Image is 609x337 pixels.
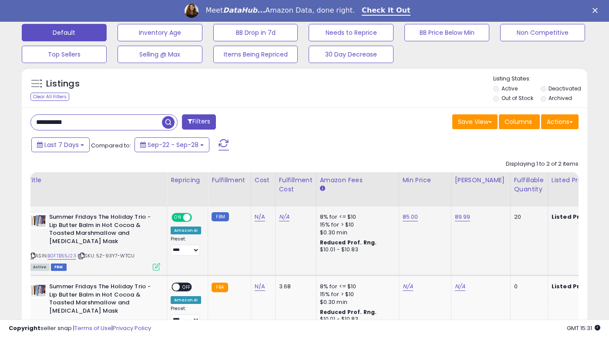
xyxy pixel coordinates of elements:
[171,176,204,185] div: Repricing
[77,252,135,259] span: | SKU: 5Z-93Y7-WTCU
[320,239,377,246] b: Reduced Prof. Rng.
[172,214,183,221] span: ON
[500,24,585,41] button: Non Competitive
[501,85,518,92] label: Active
[567,324,600,332] span: 2025-10-8 15:31 GMT
[279,283,310,290] div: 3.68
[320,213,392,221] div: 8% for <= $10
[30,93,69,101] div: Clear All Filters
[171,236,201,256] div: Preset:
[135,137,209,152] button: Sep-22 - Sep-28
[403,176,447,185] div: Min Price
[320,290,392,298] div: 15% for > $10
[255,176,272,185] div: Cost
[548,85,581,92] label: Deactivated
[499,114,540,129] button: Columns
[171,227,201,234] div: Amazon AI
[279,176,313,194] div: Fulfillment Cost
[213,24,298,41] button: BB Drop in 7d
[362,6,410,16] a: Check It Out
[403,213,418,221] a: 85.00
[49,283,155,317] b: Summer Fridays The Holiday Trio - Lip Butter Balm in Hot Cocoa & Toasted Marshmallow and [MEDICAL...
[455,213,471,221] a: 89.99
[320,221,392,229] div: 15% for > $10
[552,213,591,221] b: Listed Price:
[31,137,90,152] button: Last 7 Days
[320,298,392,306] div: $0.30 min
[320,229,392,237] div: $0.30 min
[455,282,465,291] a: N/A
[212,212,229,221] small: FBM
[514,213,541,221] div: 20
[404,24,489,41] button: BB Price Below Min
[148,140,199,149] span: Sep-22 - Sep-28
[44,140,79,149] span: Last 7 Days
[171,296,201,304] div: Amazon AI
[552,282,591,290] b: Listed Price:
[505,117,532,126] span: Columns
[506,160,579,168] div: Displaying 1 to 2 of 2 items
[51,264,67,271] span: FBM
[212,283,228,292] small: FBA
[182,114,216,130] button: Filters
[320,283,392,290] div: 8% for <= $10
[185,4,199,18] img: Profile image for Georgie
[30,213,47,229] img: 416wDVh8dKL._SL40_.jpg
[452,114,498,129] button: Save View
[320,185,325,193] small: Amazon Fees.
[592,8,601,13] div: Close
[74,324,111,332] a: Terms of Use
[320,176,395,185] div: Amazon Fees
[30,283,47,298] img: 416wDVh8dKL._SL40_.jpg
[91,141,131,150] span: Compared to:
[501,94,533,102] label: Out of Stock
[9,324,151,333] div: seller snap | |
[320,308,377,316] b: Reduced Prof. Rng.
[171,306,201,325] div: Preset:
[255,282,265,291] a: N/A
[180,284,194,291] span: OFF
[9,324,40,332] strong: Copyright
[22,46,107,63] button: Top Sellers
[255,213,265,221] a: N/A
[223,6,265,14] i: DataHub...
[493,75,587,83] p: Listing States:
[514,176,544,194] div: Fulfillable Quantity
[205,6,355,15] div: Meet Amazon Data, done right.
[27,176,163,185] div: Title
[548,94,572,102] label: Archived
[191,214,205,221] span: OFF
[22,24,107,41] button: Default
[403,282,413,291] a: N/A
[47,252,76,260] a: B0FTB55J23
[320,246,392,254] div: $10.01 - $10.83
[514,283,541,290] div: 0
[118,46,202,63] button: Selling @ Max
[541,114,579,129] button: Actions
[455,176,507,185] div: [PERSON_NAME]
[49,213,155,247] b: Summer Fridays The Holiday Trio - Lip Butter Balm in Hot Cocoa & Toasted Marshmallow and [MEDICAL...
[46,78,80,90] h5: Listings
[113,324,151,332] a: Privacy Policy
[212,176,247,185] div: Fulfillment
[30,264,50,271] span: All listings currently available for purchase on Amazon
[309,24,394,41] button: Needs to Reprice
[118,24,202,41] button: Inventory Age
[309,46,394,63] button: 30 Day Decrease
[213,46,298,63] button: Items Being Repriced
[279,213,289,221] a: N/A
